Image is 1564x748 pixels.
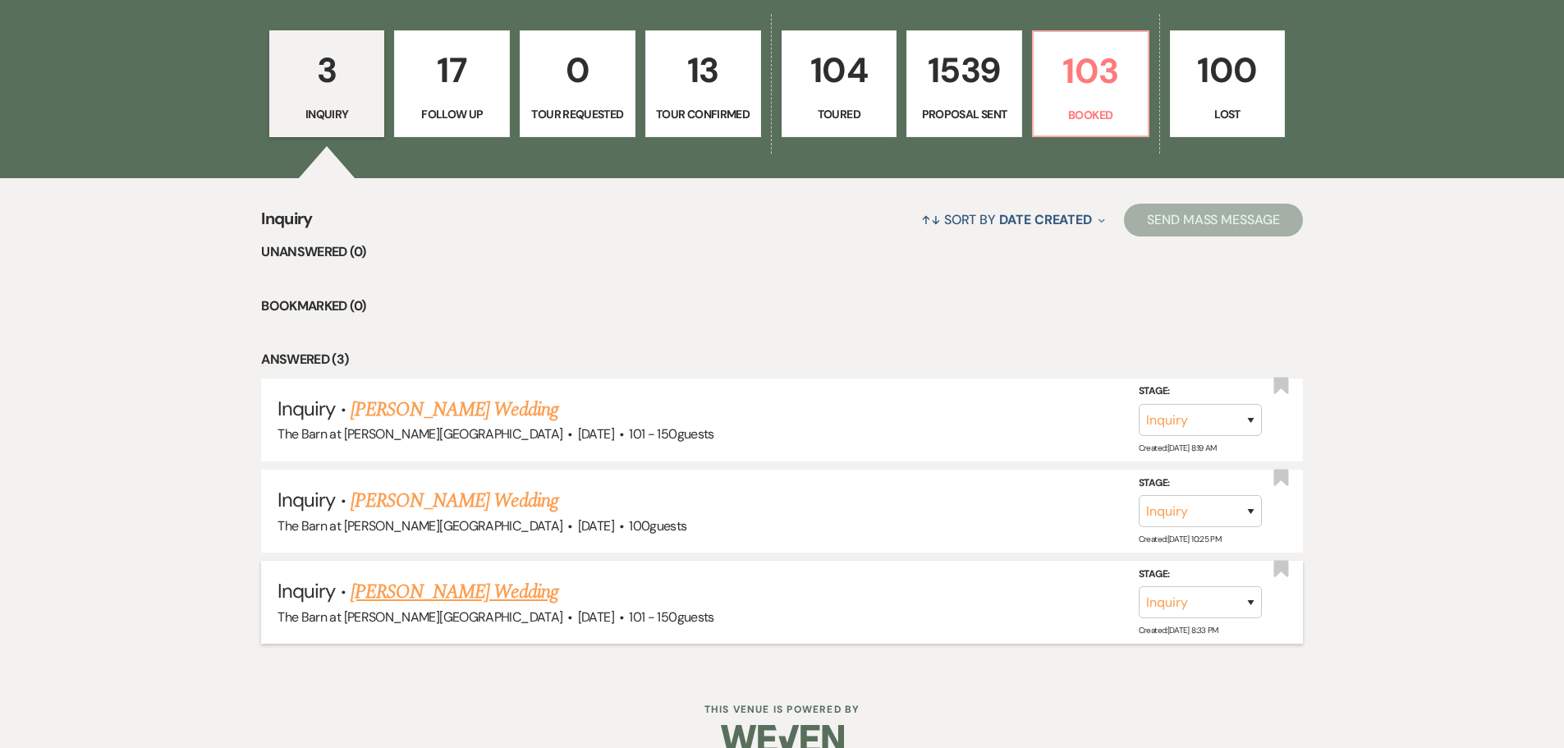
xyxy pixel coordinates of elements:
[1032,30,1149,137] a: 103Booked
[1139,443,1217,453] span: Created: [DATE] 8:19 AM
[520,30,635,137] a: 0Tour Requested
[1181,105,1275,123] p: Lost
[277,396,335,421] span: Inquiry
[277,517,562,535] span: The Barn at [PERSON_NAME][GEOGRAPHIC_DATA]
[792,105,887,123] p: Toured
[1139,566,1262,584] label: Stage:
[921,211,941,228] span: ↑↓
[629,608,713,626] span: 101 - 150 guests
[277,425,562,443] span: The Barn at [PERSON_NAME][GEOGRAPHIC_DATA]
[280,105,374,123] p: Inquiry
[277,487,335,512] span: Inquiry
[351,395,558,424] a: [PERSON_NAME] Wedding
[1181,43,1275,98] p: 100
[917,105,1011,123] p: Proposal Sent
[269,30,385,137] a: 3Inquiry
[261,241,1303,263] li: Unanswered (0)
[1139,534,1221,544] span: Created: [DATE] 10:25 PM
[999,211,1092,228] span: Date Created
[530,105,625,123] p: Tour Requested
[1139,625,1218,636] span: Created: [DATE] 8:33 PM
[277,578,335,603] span: Inquiry
[629,425,713,443] span: 101 - 150 guests
[1139,475,1262,493] label: Stage:
[261,206,313,241] span: Inquiry
[277,608,562,626] span: The Barn at [PERSON_NAME][GEOGRAPHIC_DATA]
[578,608,614,626] span: [DATE]
[656,105,750,123] p: Tour Confirmed
[1043,106,1138,124] p: Booked
[351,486,558,516] a: [PERSON_NAME] Wedding
[261,296,1303,317] li: Bookmarked (0)
[280,43,374,98] p: 3
[405,105,499,123] p: Follow Up
[1124,204,1303,236] button: Send Mass Message
[578,425,614,443] span: [DATE]
[782,30,897,137] a: 104Toured
[351,577,558,607] a: [PERSON_NAME] Wedding
[792,43,887,98] p: 104
[261,349,1303,370] li: Answered (3)
[405,43,499,98] p: 17
[1139,383,1262,401] label: Stage:
[917,43,1011,98] p: 1539
[1170,30,1286,137] a: 100Lost
[915,198,1112,241] button: Sort By Date Created
[656,43,750,98] p: 13
[1043,44,1138,99] p: 103
[530,43,625,98] p: 0
[394,30,510,137] a: 17Follow Up
[629,517,686,535] span: 100 guests
[578,517,614,535] span: [DATE]
[645,30,761,137] a: 13Tour Confirmed
[906,30,1022,137] a: 1539Proposal Sent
